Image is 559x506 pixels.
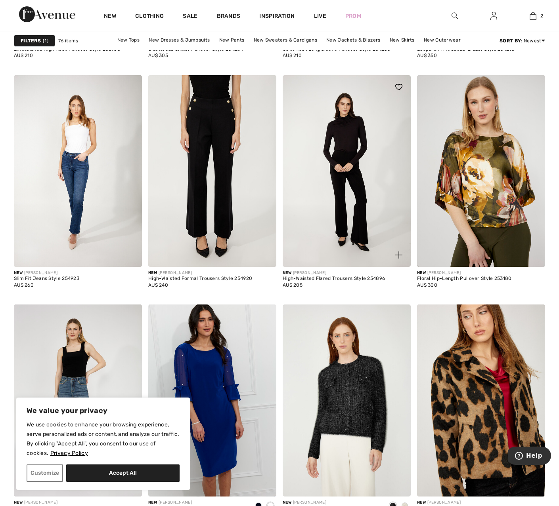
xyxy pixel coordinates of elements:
span: 1 [43,37,48,44]
div: High-Waisted Flared Trousers Style 254896 [283,276,385,282]
span: New [14,500,23,505]
span: AU$ 205 [283,282,302,288]
a: Brands [217,13,241,21]
a: Clothing [135,13,164,21]
div: We value your privacy [16,398,190,490]
span: New [148,500,157,505]
p: We use cookies to enhance your browsing experience, serve personalized ads or content, and analyz... [27,420,180,458]
a: New Jackets & Blazers [322,35,384,45]
a: Sign In [484,11,503,21]
span: Inspiration [259,13,295,21]
div: [PERSON_NAME] [148,270,252,276]
a: Prom [345,12,361,20]
span: AU$ 305 [148,53,168,58]
img: search the website [452,11,458,21]
strong: Sort By [500,38,521,44]
div: Slim Fit Jeans Style 254923 [14,276,79,282]
img: 1ère Avenue [19,6,75,22]
a: New Outerwear [420,35,465,45]
img: heart_black_full.svg [395,84,402,90]
img: Animal Print Casual Jacket Style 254930. Camel/Black [417,304,545,496]
div: [PERSON_NAME] [417,500,514,506]
img: Slim Fit Jeans Style 254923. Blue [14,75,142,267]
img: High-Waisted Cropped Jeans Style 253755. Blue [14,304,142,496]
a: New Skirts [386,35,419,45]
img: Elegant Bell-Sleeve Sheath Dress Style 259025. Midnight [148,304,276,496]
span: New [283,500,291,505]
a: New [104,13,116,21]
a: New Pants [215,35,249,45]
span: New [417,270,426,275]
span: 76 items [58,37,78,44]
a: New Sweaters & Cardigans [250,35,321,45]
div: : Newest [500,37,545,44]
span: AU$ 210 [283,53,302,58]
div: [PERSON_NAME] [283,500,380,506]
img: My Info [490,11,497,21]
div: [PERSON_NAME] [14,500,115,506]
div: [PERSON_NAME] [14,270,79,276]
span: New [417,500,426,505]
span: New [14,270,23,275]
span: AU$ 210 [14,53,33,58]
span: AU$ 350 [417,53,437,58]
span: AU$ 300 [417,282,437,288]
a: New Dresses & Jumpsuits [145,35,214,45]
a: Live [314,12,326,20]
button: Customize [27,464,63,482]
span: New [283,270,291,275]
div: [PERSON_NAME] [148,500,246,506]
a: Privacy Policy [50,449,88,457]
div: [PERSON_NAME] [283,270,385,276]
iframe: Opens a widget where you can find more information [508,447,551,466]
div: [PERSON_NAME] [417,270,512,276]
img: plus_v2.svg [395,251,402,259]
p: We value your privacy [27,406,180,415]
img: High-Waisted Formal Trousers Style 254920. Black [148,75,276,267]
a: Sale [183,13,197,21]
img: Chic Jewel Embellished Top Style 254929. Black [283,304,411,496]
div: High-Waisted Formal Trousers Style 254920 [148,276,252,282]
a: High-Waisted Flared Trousers Style 254896. Black [283,75,411,267]
span: AU$ 240 [148,282,168,288]
a: 2 [514,11,552,21]
strong: Filters [21,37,41,44]
img: My Bag [530,11,536,21]
div: Floral Hip-Length Pullover Style 253180 [417,276,512,282]
span: 2 [540,12,543,19]
span: New [148,270,157,275]
button: Accept All [66,464,180,482]
span: AU$ 260 [14,282,34,288]
img: Floral Hip-Length Pullover Style 253180. Fern [417,75,545,267]
a: New Tops [113,35,144,45]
